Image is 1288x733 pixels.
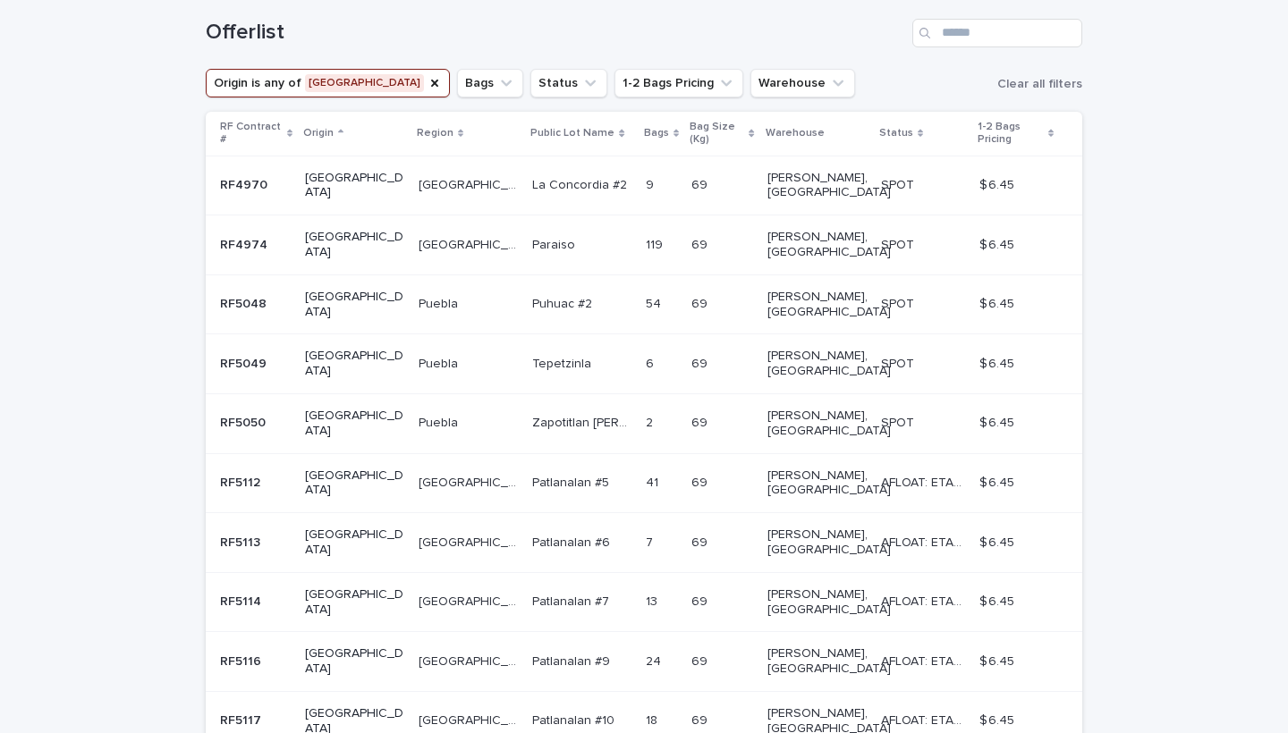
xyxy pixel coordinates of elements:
[220,532,264,551] p: RF5113
[220,353,270,372] p: RF5049
[691,353,711,372] p: 69
[978,117,1044,150] p: 1-2 Bags Pricing
[532,591,613,610] p: Patlanalan #7
[206,393,1082,453] tr: RF5050RF5050 [GEOGRAPHIC_DATA]PueblaPuebla Zapotitlan [PERSON_NAME]Zapotitlan [PERSON_NAME] 22 69...
[979,651,1018,670] p: $ 6.45
[206,69,450,97] button: Origin
[979,591,1018,610] p: $ 6.45
[646,651,665,670] p: 24
[532,472,613,491] p: Patlanalan #5
[305,527,404,558] p: [GEOGRAPHIC_DATA]
[532,293,596,312] p: Puhuac #2
[417,123,453,143] p: Region
[206,156,1082,215] tr: RF4970RF4970 [GEOGRAPHIC_DATA][GEOGRAPHIC_DATA][GEOGRAPHIC_DATA] La Concordia #2La Concordia #2 9...
[646,591,661,610] p: 13
[305,349,404,379] p: [GEOGRAPHIC_DATA]
[419,293,462,312] p: Puebla
[646,174,657,193] p: 9
[419,591,521,610] p: [GEOGRAPHIC_DATA]
[979,412,1018,431] p: $ 6.45
[979,293,1018,312] p: $ 6.45
[691,293,711,312] p: 69
[206,215,1082,275] tr: RF4974RF4974 [GEOGRAPHIC_DATA][GEOGRAPHIC_DATA][GEOGRAPHIC_DATA] ParaisoParaiso 119119 6969 [PERS...
[419,651,521,670] p: [GEOGRAPHIC_DATA]
[305,290,404,320] p: [GEOGRAPHIC_DATA]
[532,353,595,372] p: Tepetzinla
[305,409,404,439] p: [GEOGRAPHIC_DATA]
[206,572,1082,632] tr: RF5114RF5114 [GEOGRAPHIC_DATA][GEOGRAPHIC_DATA][GEOGRAPHIC_DATA] Patlanalan #7Patlanalan #7 1313 ...
[691,472,711,491] p: 69
[419,412,462,431] p: Puebla
[646,353,657,372] p: 6
[881,651,969,670] p: AFLOAT: ETA 08-20-2025
[879,123,913,143] p: Status
[691,412,711,431] p: 69
[881,472,969,491] p: AFLOAT: ETA 08-20-2025
[979,234,1018,253] p: $ 6.45
[691,532,711,551] p: 69
[881,412,918,431] p: SPOT
[979,532,1018,551] p: $ 6.45
[979,353,1018,372] p: $ 6.45
[881,591,969,610] p: AFLOAT: ETA 08-20-2025
[220,117,283,150] p: RF Contract #
[691,591,711,610] p: 69
[220,293,270,312] p: RF5048
[206,513,1082,573] tr: RF5113RF5113 [GEOGRAPHIC_DATA][GEOGRAPHIC_DATA][GEOGRAPHIC_DATA] Patlanalan #6Patlanalan #6 77 69...
[419,353,462,372] p: Puebla
[691,651,711,670] p: 69
[532,651,614,670] p: Patlanalan #9
[419,472,521,491] p: [GEOGRAPHIC_DATA]
[532,174,631,193] p: La Concordia #2
[881,710,969,729] p: AFLOAT: ETA 08-20-2025
[691,174,711,193] p: 69
[419,174,521,193] p: [GEOGRAPHIC_DATA]
[532,234,579,253] p: Paraiso
[646,472,662,491] p: 41
[206,20,905,46] h1: Offerlist
[646,532,657,551] p: 7
[766,123,825,143] p: Warehouse
[530,123,614,143] p: Public Lot Name
[912,19,1082,47] input: Search
[990,71,1082,97] button: Clear all filters
[206,274,1082,334] tr: RF5048RF5048 [GEOGRAPHIC_DATA]PueblaPuebla Puhuac #2Puhuac #2 5454 6969 [PERSON_NAME], [GEOGRAPHI...
[220,412,269,431] p: RF5050
[646,293,665,312] p: 54
[220,174,271,193] p: RF4970
[979,174,1018,193] p: $ 6.45
[220,710,265,729] p: RF5117
[419,710,521,729] p: [GEOGRAPHIC_DATA]
[419,532,521,551] p: [GEOGRAPHIC_DATA]
[691,234,711,253] p: 69
[881,174,918,193] p: SPOT
[532,532,614,551] p: Patlanalan #6
[419,234,521,253] p: [GEOGRAPHIC_DATA]
[646,412,657,431] p: 2
[305,587,404,618] p: [GEOGRAPHIC_DATA]
[979,710,1018,729] p: $ 6.45
[532,710,618,729] p: Patlanalan #10
[206,334,1082,394] tr: RF5049RF5049 [GEOGRAPHIC_DATA]PueblaPuebla TepetzinlaTepetzinla 66 6969 [PERSON_NAME], [GEOGRAPHI...
[979,472,1018,491] p: $ 6.45
[690,117,744,150] p: Bag Size (Kg)
[305,646,404,677] p: [GEOGRAPHIC_DATA]
[220,234,271,253] p: RF4974
[644,123,669,143] p: Bags
[691,710,711,729] p: 69
[220,651,265,670] p: RF5116
[881,293,918,312] p: SPOT
[305,171,404,201] p: [GEOGRAPHIC_DATA]
[305,230,404,260] p: [GEOGRAPHIC_DATA]
[532,412,634,431] p: Zapotitlan de Mendez
[646,234,666,253] p: 119
[303,123,334,143] p: Origin
[220,472,264,491] p: RF5112
[614,69,743,97] button: 1-2 Bags Pricing
[457,69,523,97] button: Bags
[220,591,265,610] p: RF5114
[530,69,607,97] button: Status
[881,234,918,253] p: SPOT
[881,532,969,551] p: AFLOAT: ETA 08-20-2025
